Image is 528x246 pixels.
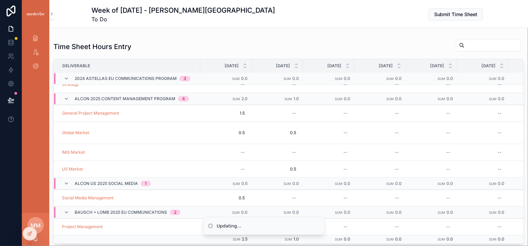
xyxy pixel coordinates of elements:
span: 0.0 [292,210,299,215]
small: Sum [335,97,342,101]
a: US Market [62,166,83,172]
small: Sum [438,237,445,241]
div: 3 [184,76,186,82]
span: 0.0 [447,96,453,101]
span: To Do [91,15,275,23]
small: Sum [335,77,342,81]
div: -- [498,150,502,155]
small: Sum [284,211,291,214]
span: [DATE] [327,63,341,69]
div: -- [446,110,450,116]
small: Sum [335,211,342,214]
div: -- [395,150,399,155]
a: Project Management [62,224,103,230]
div: Updating... [217,223,241,230]
small: Sum [386,97,394,101]
span: 0.5 [259,130,296,136]
a: IMG Market [62,150,85,155]
div: -- [343,166,348,172]
span: 2024 Astellas EU Communications Program [75,76,177,82]
span: 0.0 [447,76,453,81]
span: 0.5 [207,130,245,136]
h1: Time Sheet Hours Entry [53,42,131,51]
small: Sum [386,237,394,241]
span: 0.0 [241,76,248,81]
small: Sum [285,237,292,241]
span: 0.0 [447,181,453,186]
div: -- [498,130,502,136]
span: Submit Time Sheet [434,11,477,18]
div: -- [292,195,296,201]
span: 0.0 [292,181,299,186]
span: 0.0 [344,76,350,81]
span: 0.0 [395,210,402,215]
span: 0.0 [344,210,350,215]
span: 0.0 [344,96,350,101]
div: -- [292,150,296,155]
span: 0.0 [395,96,402,101]
span: [DATE] [481,63,495,69]
small: Sum [438,211,445,214]
div: -- [498,110,502,116]
div: -- [343,224,348,230]
span: 0.0 [344,181,350,186]
div: 2 [174,210,176,215]
a: General Project Management [62,110,119,116]
a: Social Media Management [62,195,114,201]
div: -- [343,195,348,201]
span: [DATE] [379,63,393,69]
div: -- [241,150,245,155]
small: Sum [438,97,445,101]
span: 0.5 [241,181,248,186]
span: Deliverable [62,63,90,69]
button: Submit Time Sheet [428,8,483,21]
div: -- [498,166,502,172]
div: scrollable content [22,27,49,81]
span: [DATE] [430,63,444,69]
span: 0.0 [395,76,402,81]
div: -- [446,130,450,136]
small: Sum [232,77,240,81]
span: 0.0 [498,181,504,186]
span: 2.0 [241,96,248,101]
a: Global Market [62,130,89,136]
span: 0.0 [498,210,504,215]
span: Alcon 2025 Content Management Program [75,96,175,102]
span: 0.0 [395,181,402,186]
div: -- [343,150,348,155]
span: 0.0 [344,236,350,242]
small: Sum [232,211,240,214]
span: [DATE] [276,63,290,69]
div: -- [446,166,450,172]
span: 0.5 [259,166,296,172]
h1: Week of [DATE] - [PERSON_NAME][GEOGRAPHIC_DATA] [91,5,275,15]
small: Sum [233,237,240,241]
div: 1 [145,181,147,186]
span: Alcon US 2025 Social Media [75,181,138,186]
span: 1.5 [207,110,245,116]
small: Sum [285,97,292,101]
small: Sum [386,182,394,186]
small: Sum [232,182,240,186]
span: 0.0 [292,76,299,81]
span: 0.0 [447,236,453,242]
small: Sum [489,182,496,186]
small: Sum [284,182,291,186]
small: Sum [489,237,496,241]
small: Sum [386,77,394,81]
span: 0.0 [395,236,402,242]
small: Sum [438,77,445,81]
div: -- [446,224,450,230]
div: -- [395,224,399,230]
div: -- [343,130,348,136]
span: Bausch + Lomb 2025 EU Communications [75,210,167,215]
div: -- [395,130,399,136]
span: 1.0 [293,236,299,242]
div: -- [446,195,450,201]
small: Sum [232,97,240,101]
span: [DATE] [225,63,239,69]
